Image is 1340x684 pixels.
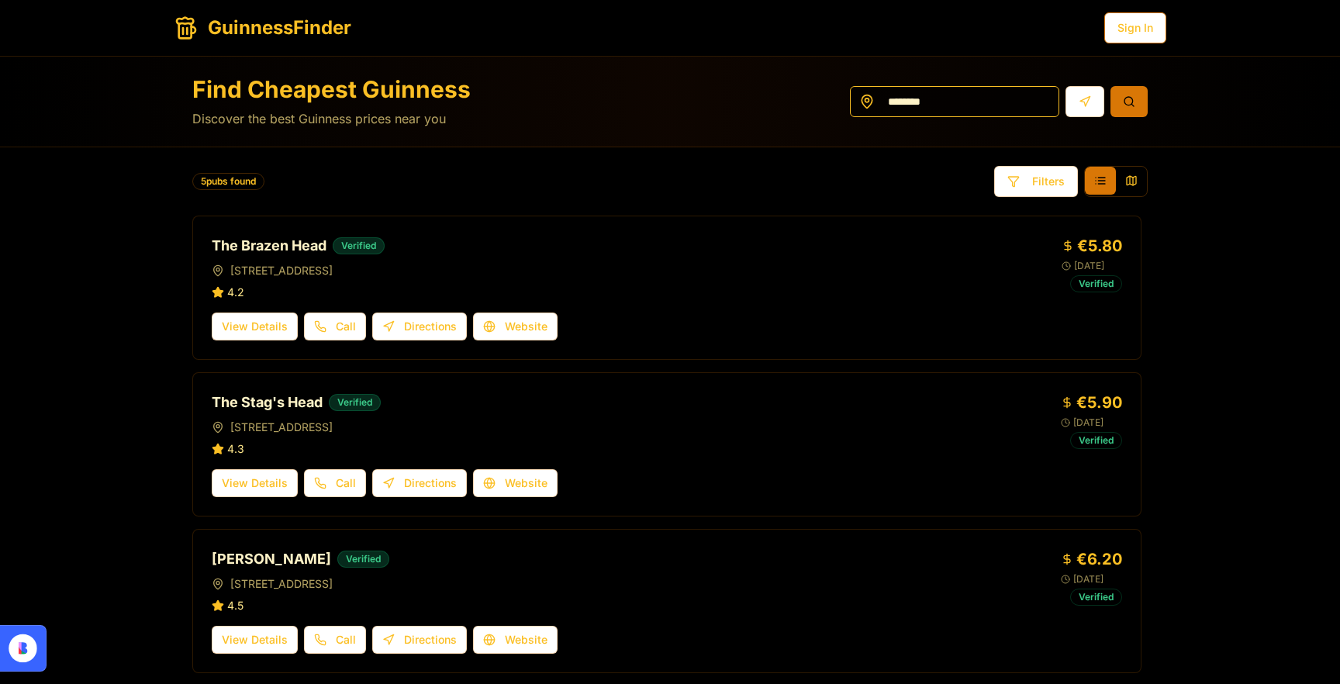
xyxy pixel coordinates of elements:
[1070,589,1122,606] div: Verified
[192,75,831,103] h1: Find Cheapest Guinness
[230,576,333,592] span: [STREET_ADDRESS]
[227,598,243,613] span: 4.5
[304,313,366,340] button: Call
[208,16,351,40] h1: GuinnessFinder
[212,626,298,654] button: View Details
[337,551,389,568] div: Verified
[1104,12,1166,43] button: Sign In
[1073,416,1103,429] span: [DATE]
[1074,260,1104,272] span: [DATE]
[473,626,558,654] button: Website
[230,263,333,278] span: [STREET_ADDRESS]
[212,469,298,497] button: View Details
[372,626,467,654] button: Directions
[372,313,467,340] button: Directions
[333,237,385,254] div: Verified
[304,469,366,497] button: Call
[304,626,366,654] button: Call
[230,420,333,435] span: [STREET_ADDRESS]
[1077,235,1122,257] span: €5.80
[227,441,244,457] span: 4.3
[212,548,331,570] h3: [PERSON_NAME]
[473,313,558,340] button: Website
[227,285,244,300] span: 4.2
[212,392,323,413] h3: The Stag's Head
[212,235,326,257] h3: The Brazen Head
[473,469,558,497] button: Website
[192,173,264,190] div: 5 pubs found
[1076,392,1122,413] span: €5.90
[1070,275,1122,292] div: Verified
[1070,432,1122,449] div: Verified
[994,166,1078,197] button: Filters
[329,394,381,411] div: Verified
[212,313,298,340] button: View Details
[372,469,467,497] button: Directions
[1073,573,1103,586] span: [DATE]
[1076,548,1122,570] span: €6.20
[192,109,831,128] p: Discover the best Guinness prices near you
